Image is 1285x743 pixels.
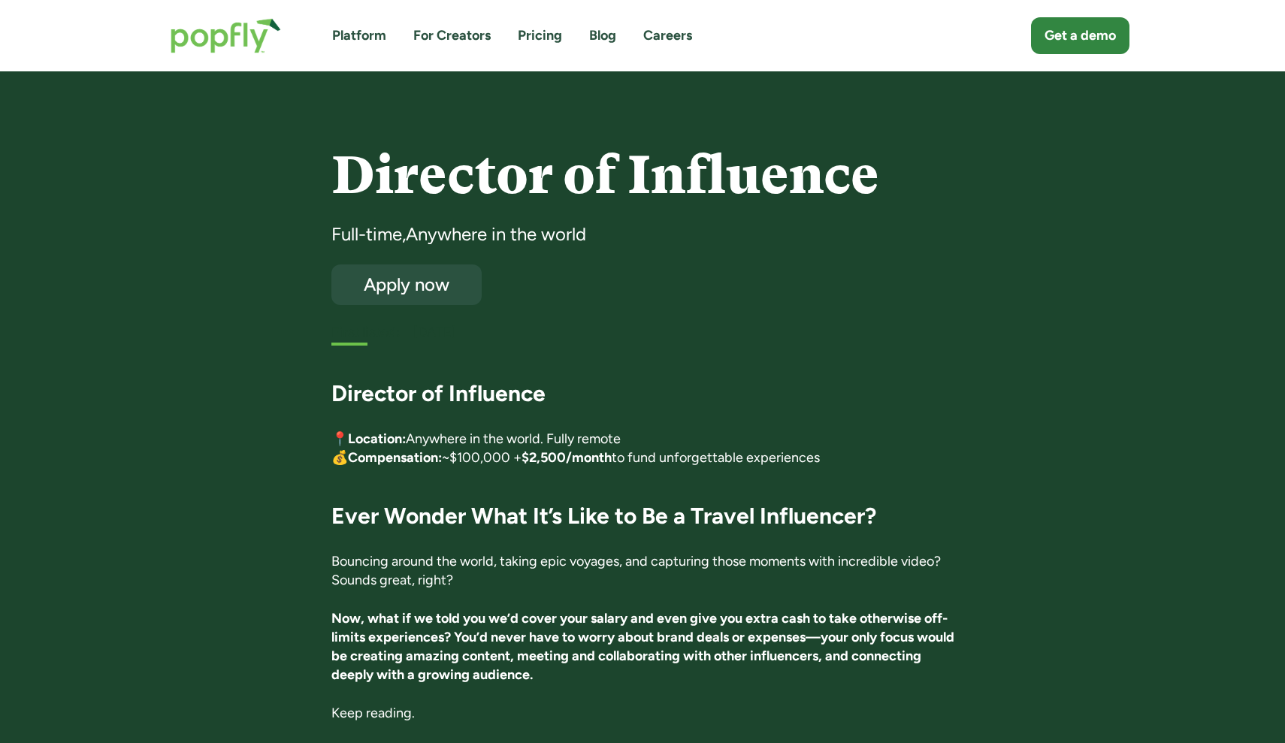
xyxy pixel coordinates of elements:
[331,379,546,407] strong: Director of Influence
[1031,17,1129,54] a: Get a demo
[1045,26,1116,45] div: Get a demo
[406,222,586,246] div: Anywhere in the world
[413,323,954,342] div: [DATE]
[643,26,692,45] a: Careers
[348,430,406,447] strong: Location:
[589,26,616,45] a: Blog
[331,323,400,342] h5: First listed:
[331,704,954,723] p: Keep reading.
[402,222,406,246] div: ,
[156,3,296,68] a: home
[518,26,562,45] a: Pricing
[331,264,482,305] a: Apply now
[331,610,954,684] strong: Now, what if we told you we’d cover your salary and even give you extra cash to take otherwise of...
[522,449,612,466] strong: $2,500/month
[348,449,442,466] strong: Compensation:
[332,26,386,45] a: Platform
[331,146,954,204] h4: Director of Influence
[331,552,954,590] p: Bouncing around the world, taking epic voyages, and capturing those moments with incredible video...
[331,222,402,246] div: Full-time
[331,502,876,530] strong: Ever Wonder What It’s Like to Be a Travel Influencer?
[345,275,468,294] div: Apply now
[413,26,491,45] a: For Creators
[331,430,954,467] p: 📍 Anywhere in the world. Fully remote 💰 ~$100,000 + to fund unforgettable experiences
